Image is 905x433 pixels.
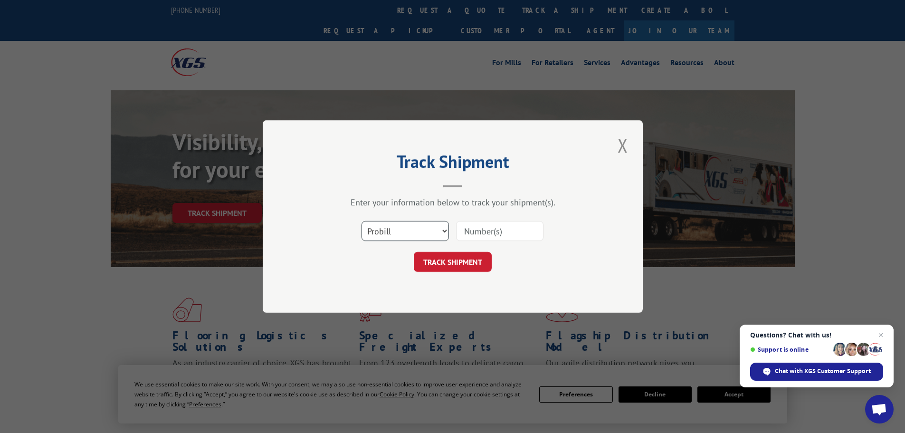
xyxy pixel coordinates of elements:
[750,331,883,339] span: Questions? Chat with us!
[414,252,492,272] button: TRACK SHIPMENT
[865,395,894,423] a: Open chat
[456,221,543,241] input: Number(s)
[310,155,595,173] h2: Track Shipment
[750,363,883,381] span: Chat with XGS Customer Support
[615,132,631,158] button: Close modal
[310,197,595,208] div: Enter your information below to track your shipment(s).
[750,346,830,353] span: Support is online
[775,367,871,375] span: Chat with XGS Customer Support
